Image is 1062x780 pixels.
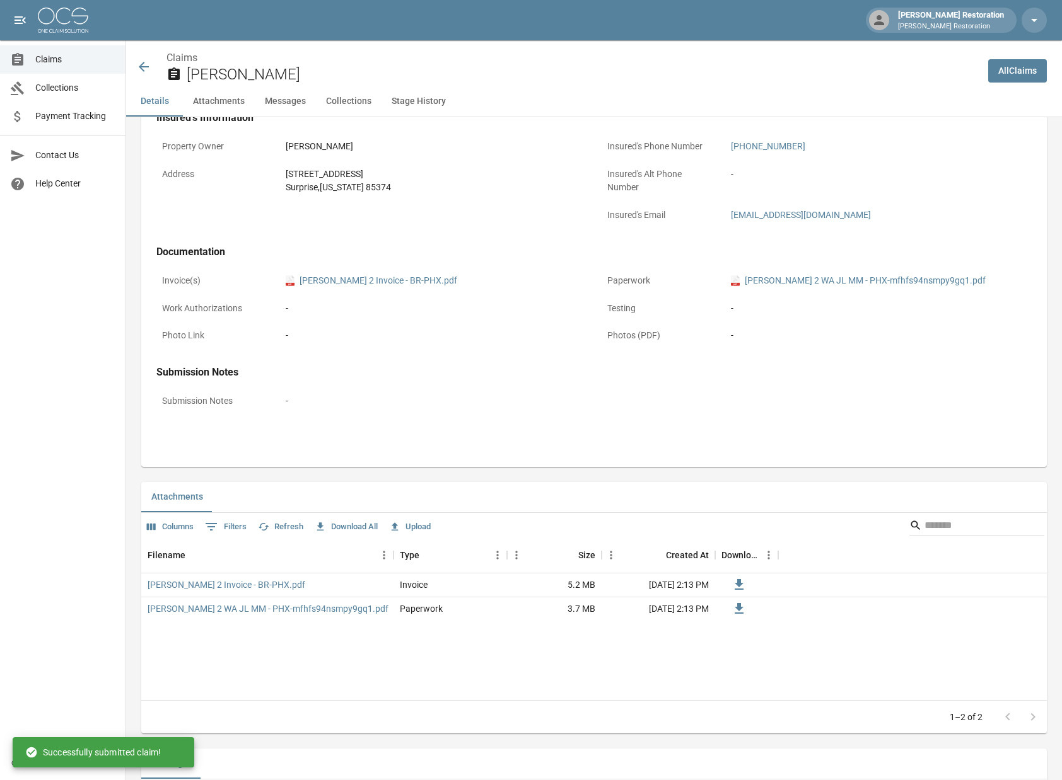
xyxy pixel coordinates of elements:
button: Attachments [141,482,213,512]
button: Show filters [202,517,250,537]
div: Filename [141,537,394,573]
a: [PERSON_NAME] 2 Invoice - BR-PHX.pdf [148,578,305,591]
p: Insured's Email [602,203,715,227]
div: [PERSON_NAME] Restoration [893,9,1009,32]
div: related-list tabs [141,482,1047,512]
button: Refresh [255,517,306,537]
p: Insured's Alt Phone Number [602,162,715,200]
button: Download All [312,517,381,537]
div: Type [400,537,419,573]
p: Submission Notes [156,389,270,413]
button: Menu [507,546,526,565]
a: pdf[PERSON_NAME] 2 WA JL MM - PHX-mfhfs94nsmpy9gq1.pdf [731,274,986,287]
div: - [286,302,581,315]
div: [PERSON_NAME] [286,140,353,153]
span: Payment Tracking [35,110,115,123]
div: - [731,329,1026,342]
div: - [731,302,1026,315]
div: Size [507,537,602,573]
button: Stage History [382,86,456,117]
button: Menu [488,546,507,565]
h4: Documentation [156,246,1032,258]
div: anchor tabs [126,86,1062,117]
div: Filename [148,537,185,573]
div: [DATE] 2:13 PM [602,597,715,621]
span: Collections [35,81,115,95]
p: Invoice(s) [156,268,270,293]
button: Details [126,86,183,117]
div: [STREET_ADDRESS] [286,168,391,181]
p: Testing [602,296,715,321]
div: [DATE] 2:13 PM [602,573,715,597]
div: Successfully submitted claim! [25,741,161,764]
button: open drawer [8,8,33,33]
div: Paperwork [400,602,443,615]
span: Claims [35,53,115,66]
button: Menu [602,546,621,565]
p: Work Authorizations [156,296,270,321]
h4: Submission Notes [156,366,1032,379]
nav: breadcrumb [166,50,978,66]
a: [EMAIL_ADDRESS][DOMAIN_NAME] [731,210,871,220]
div: Download [715,537,778,573]
button: Collections [316,86,382,117]
div: Download [721,537,759,573]
div: - [731,168,733,181]
button: Menu [759,546,778,565]
p: Address [156,162,270,186]
div: related-list tabs [141,748,1047,779]
p: Photos (PDF) [602,323,715,348]
span: Contact Us [35,149,115,162]
a: pdf[PERSON_NAME] 2 Invoice - BR-PHX.pdf [286,274,457,287]
div: Size [578,537,595,573]
a: [PHONE_NUMBER] [731,141,805,151]
div: 5.2 MB [507,573,602,597]
div: © 2025 One Claim Solution [11,757,114,769]
div: Search [909,515,1044,538]
button: Select columns [144,517,197,537]
div: Created At [666,537,709,573]
button: Upload [386,517,434,537]
div: - [286,394,288,408]
button: Attachments [183,86,255,117]
span: Help Center [35,177,115,190]
h2: [PERSON_NAME] [187,66,978,84]
p: 1–2 of 2 [950,711,983,723]
img: ocs-logo-white-transparent.png [38,8,88,33]
p: Paperwork [602,268,715,293]
div: 3.7 MB [507,597,602,621]
div: Type [394,537,507,573]
a: [PERSON_NAME] 2 WA JL MM - PHX-mfhfs94nsmpy9gq1.pdf [148,602,388,615]
button: Menu [375,546,394,565]
h4: Insured's Information [156,112,1032,124]
a: AllClaims [988,59,1047,83]
div: Invoice [400,578,428,591]
div: - [286,329,288,342]
div: Created At [602,537,715,573]
p: Property Owner [156,134,270,159]
p: Insured's Phone Number [602,134,715,159]
div: Surprise , [US_STATE] 85374 [286,181,391,194]
a: Claims [166,52,197,64]
p: [PERSON_NAME] Restoration [898,21,1004,32]
p: Photo Link [156,323,270,348]
button: Messages [255,86,316,117]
